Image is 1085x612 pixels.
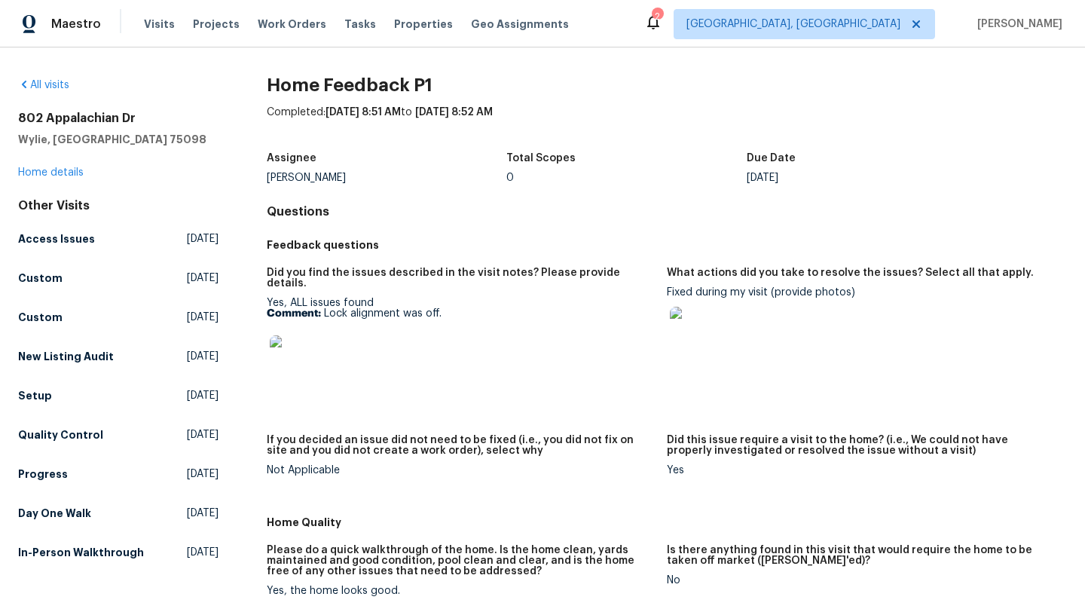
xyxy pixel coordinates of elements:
[18,349,114,364] h5: New Listing Audit
[51,17,101,32] span: Maestro
[18,231,95,246] h5: Access Issues
[18,310,63,325] h5: Custom
[18,421,219,448] a: Quality Control[DATE]
[267,237,1067,252] h5: Feedback questions
[187,545,219,560] span: [DATE]
[18,225,219,252] a: Access Issues[DATE]
[267,308,321,319] b: Comment:
[258,17,326,32] span: Work Orders
[267,268,655,289] h5: Did you find the issues described in the visit notes? Please provide details.
[394,17,453,32] span: Properties
[267,515,1067,530] h5: Home Quality
[187,310,219,325] span: [DATE]
[415,107,493,118] span: [DATE] 8:52 AM
[18,304,219,331] a: Custom[DATE]
[667,287,1055,364] div: Fixed during my visit (provide photos)
[18,427,103,442] h5: Quality Control
[18,545,144,560] h5: In-Person Walkthrough
[18,343,219,370] a: New Listing Audit[DATE]
[267,78,1067,93] h2: Home Feedback P1
[187,349,219,364] span: [DATE]
[18,111,219,126] h2: 802 Appalachian Dr
[667,268,1034,278] h5: What actions did you take to resolve the issues? Select all that apply.
[144,17,175,32] span: Visits
[667,435,1055,456] h5: Did this issue require a visit to the home? (i.e., We could not have properly investigated or res...
[506,153,576,164] h5: Total Scopes
[667,545,1055,566] h5: Is there anything found in this visit that would require the home to be taken off market ([PERSON...
[18,80,69,90] a: All visits
[18,382,219,409] a: Setup[DATE]
[325,107,401,118] span: [DATE] 8:51 AM
[267,435,655,456] h5: If you decided an issue did not need to be fixed (i.e., you did not fix on site and you did not c...
[267,465,655,476] div: Not Applicable
[18,271,63,286] h5: Custom
[652,9,662,24] div: 2
[187,427,219,442] span: [DATE]
[506,173,747,183] div: 0
[667,575,1055,586] div: No
[18,539,219,566] a: In-Person Walkthrough[DATE]
[193,17,240,32] span: Projects
[747,173,987,183] div: [DATE]
[971,17,1062,32] span: [PERSON_NAME]
[18,265,219,292] a: Custom[DATE]
[267,204,1067,219] h4: Questions
[267,545,655,577] h5: Please do a quick walkthrough of the home. Is the home clean, yards maintained and good condition...
[187,467,219,482] span: [DATE]
[18,461,219,488] a: Progress[DATE]
[18,167,84,178] a: Home details
[747,153,796,164] h5: Due Date
[18,388,52,403] h5: Setup
[18,132,219,147] h5: Wylie, [GEOGRAPHIC_DATA] 75098
[187,231,219,246] span: [DATE]
[667,465,1055,476] div: Yes
[267,173,507,183] div: [PERSON_NAME]
[267,586,655,596] div: Yes, the home looks good.
[686,17,900,32] span: [GEOGRAPHIC_DATA], [GEOGRAPHIC_DATA]
[267,105,1067,144] div: Completed: to
[267,153,316,164] h5: Assignee
[267,308,655,319] p: Lock alignment was off.
[344,19,376,29] span: Tasks
[471,17,569,32] span: Geo Assignments
[187,271,219,286] span: [DATE]
[18,500,219,527] a: Day One Walk[DATE]
[267,298,655,393] div: Yes, ALL issues found
[18,198,219,213] div: Other Visits
[18,467,68,482] h5: Progress
[187,388,219,403] span: [DATE]
[187,506,219,521] span: [DATE]
[18,506,91,521] h5: Day One Walk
